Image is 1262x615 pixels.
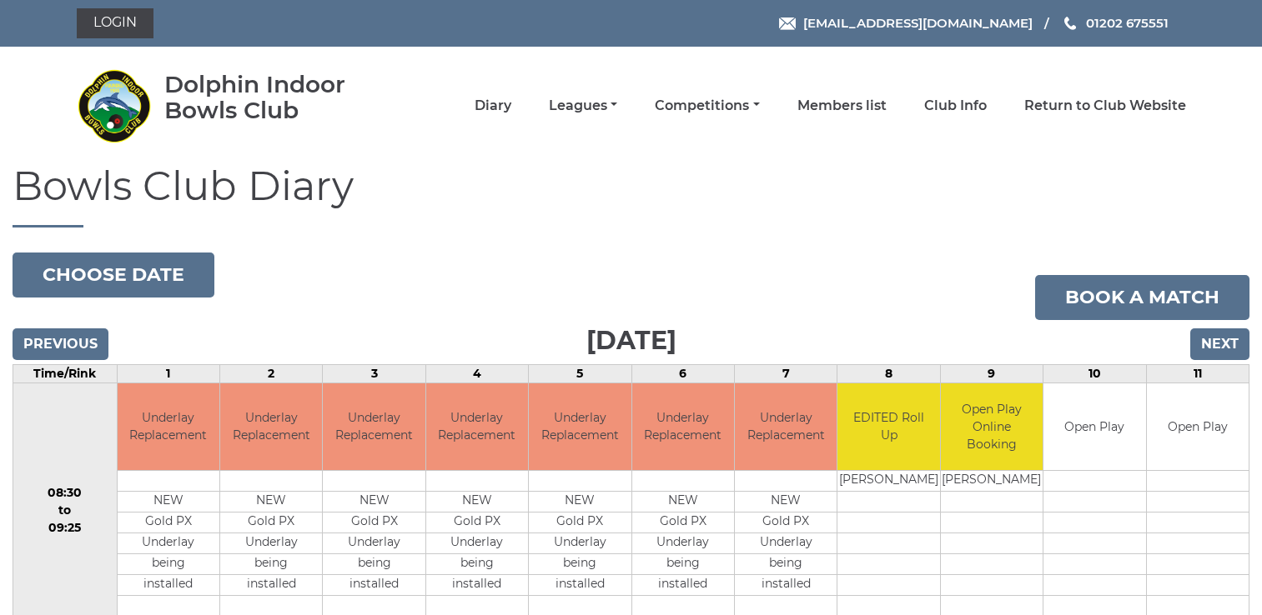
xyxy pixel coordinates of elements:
td: installed [323,575,425,596]
td: Underlay Replacement [735,383,837,471]
img: Dolphin Indoor Bowls Club [77,68,152,143]
img: Phone us [1064,17,1076,30]
td: Underlay [118,533,219,554]
td: being [118,554,219,575]
td: [PERSON_NAME] [941,471,1043,492]
td: being [735,554,837,575]
td: installed [220,575,322,596]
td: Underlay Replacement [426,383,528,471]
td: [PERSON_NAME] [837,471,939,492]
a: Club Info [924,97,987,115]
a: Login [77,8,153,38]
td: being [323,554,425,575]
a: Members list [797,97,887,115]
td: installed [118,575,219,596]
td: Open Play [1147,383,1249,471]
td: Gold PX [529,512,631,533]
td: Underlay [323,533,425,554]
td: NEW [426,492,528,512]
td: Gold PX [426,512,528,533]
td: Gold PX [220,512,322,533]
td: Underlay Replacement [118,383,219,471]
td: Underlay [426,533,528,554]
td: EDITED Roll Up [837,383,939,471]
td: NEW [323,492,425,512]
td: 1 [117,364,219,382]
td: 7 [734,364,837,382]
td: Underlay Replacement [220,383,322,471]
span: [EMAIL_ADDRESS][DOMAIN_NAME] [803,15,1033,31]
td: Underlay Replacement [632,383,734,471]
a: Leagues [549,97,617,115]
td: installed [529,575,631,596]
a: Competitions [655,97,759,115]
td: Underlay [735,533,837,554]
td: being [426,554,528,575]
span: 01202 675551 [1086,15,1169,31]
td: NEW [220,492,322,512]
td: 6 [631,364,734,382]
a: Diary [475,97,511,115]
button: Choose date [13,252,214,297]
td: installed [735,575,837,596]
td: Open Play [1043,383,1145,471]
td: installed [426,575,528,596]
td: Open Play Online Booking [941,383,1043,471]
td: Underlay [220,533,322,554]
td: NEW [632,492,734,512]
td: 9 [940,364,1043,382]
td: being [529,554,631,575]
td: 5 [529,364,631,382]
td: Gold PX [323,512,425,533]
td: 2 [219,364,322,382]
td: NEW [529,492,631,512]
td: installed [632,575,734,596]
h1: Bowls Club Diary [13,164,1249,227]
img: Email [779,17,796,30]
td: being [220,554,322,575]
td: 4 [425,364,528,382]
td: 11 [1146,364,1249,382]
td: Underlay Replacement [529,383,631,471]
td: 8 [837,364,940,382]
td: Underlay [632,533,734,554]
td: 10 [1043,364,1146,382]
td: Gold PX [632,512,734,533]
td: NEW [735,492,837,512]
td: Gold PX [118,512,219,533]
td: Gold PX [735,512,837,533]
div: Dolphin Indoor Bowls Club [164,72,394,123]
td: NEW [118,492,219,512]
a: Phone us 01202 675551 [1062,13,1169,32]
a: Book a match [1035,275,1249,320]
input: Previous [13,328,108,360]
td: Underlay Replacement [323,383,425,471]
td: 3 [323,364,425,382]
td: Underlay [529,533,631,554]
a: Return to Club Website [1024,97,1186,115]
input: Next [1190,328,1249,360]
td: being [632,554,734,575]
td: Time/Rink [13,364,118,382]
a: Email [EMAIL_ADDRESS][DOMAIN_NAME] [779,13,1033,32]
